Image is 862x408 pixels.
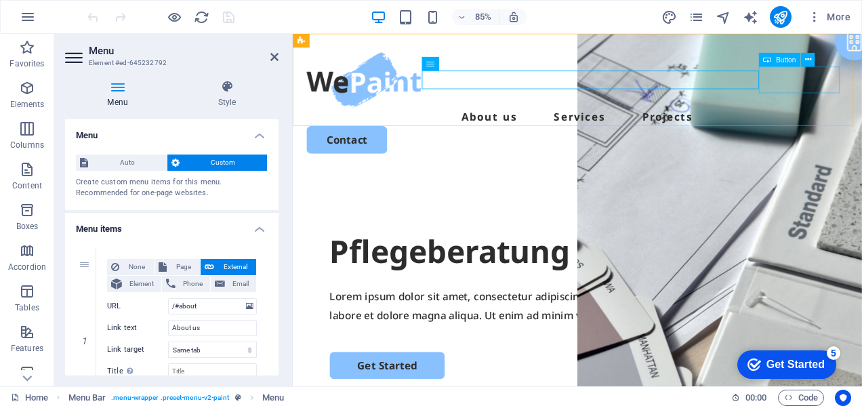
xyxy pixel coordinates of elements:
button: text_generator [743,9,759,25]
span: 00 00 [745,390,766,406]
i: Design (Ctrl+Alt+Y) [661,9,677,25]
h4: Menu [65,80,176,108]
input: Link text... [168,320,257,336]
i: Pages (Ctrl+Alt+S) [689,9,704,25]
span: Click to select. Double-click to edit [262,390,284,406]
a: Click to cancel selection. Double-click to open Pages [11,390,48,406]
h4: Menu items [65,213,279,237]
p: Elements [10,99,45,110]
span: External [218,259,252,275]
input: URL... [168,298,257,314]
i: AI Writer [743,9,758,25]
span: Auto [92,155,163,171]
span: Element [126,276,157,292]
button: navigator [716,9,732,25]
div: Create custom menu items for this menu. Recommended for one-page websites. [76,177,268,199]
p: Favorites [9,58,44,69]
span: None [123,259,150,275]
button: design [661,9,678,25]
span: Code [784,390,818,406]
span: Phone [180,276,206,292]
button: Code [778,390,824,406]
button: Auto [76,155,167,171]
label: Title [107,363,168,380]
h2: Menu [89,45,279,57]
button: More [802,6,856,28]
h4: Menu [65,119,279,144]
p: Accordion [8,262,46,272]
span: Email [229,276,252,292]
button: Element [107,276,161,292]
button: None [107,259,154,275]
span: Click to select. Double-click to edit [68,390,106,406]
button: publish [770,6,792,28]
button: Custom [167,155,268,171]
button: Phone [162,276,210,292]
span: : [755,392,757,403]
button: Click here to leave preview mode and continue editing [166,9,182,25]
span: Page [171,259,196,275]
button: Email [211,276,256,292]
span: Custom [184,155,264,171]
i: Navigator [716,9,731,25]
button: reload [193,9,209,25]
em: 1 [75,335,94,346]
span: . menu-wrapper .preset-menu-v2-paint [111,390,229,406]
nav: breadcrumb [68,390,285,406]
span: More [808,10,850,24]
p: Columns [10,140,44,150]
label: Link text [107,320,168,336]
div: 5 [100,3,114,16]
h3: Element #ed-645232792 [89,57,251,69]
label: Link target [107,342,168,358]
button: pages [689,9,705,25]
i: On resize automatically adjust zoom level to fit chosen device. [508,11,520,23]
div: Get Started 5 items remaining, 0% complete [11,7,110,35]
span: Button [776,56,796,63]
button: Page [155,259,200,275]
h6: Session time [731,390,767,406]
p: Tables [15,302,39,313]
i: This element is a customizable preset [235,394,241,401]
button: External [201,259,256,275]
div: Get Started [40,15,98,27]
h4: Style [176,80,279,108]
p: Boxes [16,221,39,232]
button: 85% [452,9,500,25]
h6: 85% [472,9,494,25]
input: Title [168,363,257,380]
i: Reload page [194,9,209,25]
button: Usercentrics [835,390,851,406]
label: URL [107,298,168,314]
p: Content [12,180,42,191]
p: Features [11,343,43,354]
